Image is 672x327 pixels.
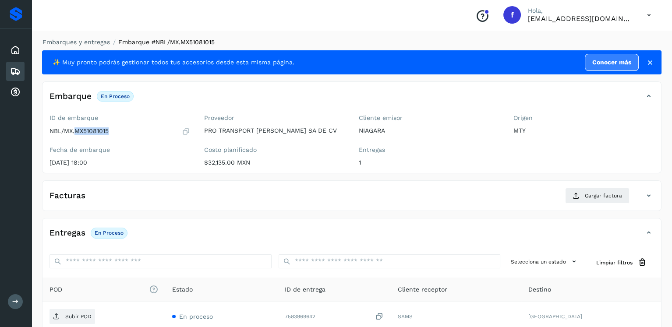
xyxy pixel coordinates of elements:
[359,127,499,134] p: NIAGARA
[359,146,499,154] label: Entregas
[53,58,294,67] span: ✨ Muy pronto podrás gestionar todos tus accesorios desde esta misma página.
[50,114,190,122] label: ID de embarque
[513,127,654,134] p: MTY
[6,62,25,81] div: Embarques
[42,188,661,211] div: FacturasCargar factura
[42,225,661,247] div: EntregasEn proceso
[596,259,633,267] span: Limpiar filtros
[50,228,85,238] h4: Entregas
[359,114,499,122] label: Cliente emisor
[513,114,654,122] label: Origen
[285,285,325,294] span: ID de entrega
[589,254,654,271] button: Limpiar filtros
[42,89,661,111] div: EmbarqueEn proceso
[565,188,630,204] button: Cargar factura
[101,93,130,99] p: En proceso
[528,285,551,294] span: Destino
[528,7,633,14] p: Hola,
[6,41,25,60] div: Inicio
[528,14,633,23] p: facturacion@protransport.com.mx
[50,127,109,135] p: NBL/MX.MX51081015
[204,159,345,166] p: $32,135.00 MXN
[204,114,345,122] label: Proveedor
[179,313,213,320] span: En proceso
[118,39,215,46] span: Embarque #NBL/MX.MX51081015
[397,285,447,294] span: Cliente receptor
[359,159,499,166] p: 1
[65,313,92,320] p: Subir POD
[50,309,95,324] button: Subir POD
[50,191,85,201] h4: Facturas
[585,192,622,200] span: Cargar factura
[50,285,158,294] span: POD
[6,83,25,102] div: Cuentas por cobrar
[507,254,582,269] button: Selecciona un estado
[50,159,190,166] p: [DATE] 18:00
[585,54,639,71] a: Conocer más
[50,146,190,154] label: Fecha de embarque
[95,230,124,236] p: En proceso
[285,312,383,321] div: 7583969642
[204,127,345,134] p: PRO TRANSPORT [PERSON_NAME] SA DE CV
[172,285,193,294] span: Estado
[42,39,110,46] a: Embarques y entregas
[42,38,661,47] nav: breadcrumb
[50,91,92,102] h4: Embarque
[204,146,345,154] label: Costo planificado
